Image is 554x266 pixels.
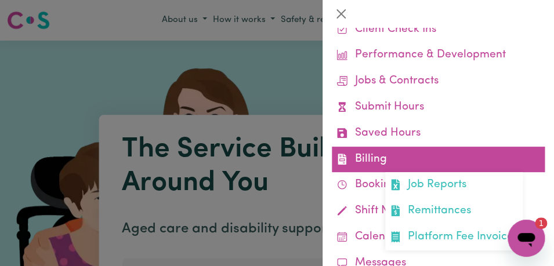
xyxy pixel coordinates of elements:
[524,217,547,229] iframe: Number of unread messages
[385,198,523,224] a: Remittances
[332,5,350,23] button: Close
[332,17,545,43] a: Client Check Ins
[332,172,545,198] a: Bookings
[332,121,545,147] a: Saved Hours
[332,42,545,68] a: Performance & Development
[385,172,523,198] a: Job Reports
[508,220,545,257] iframe: Button to launch messaging window, 1 unread message
[332,198,545,224] a: Shift Notes
[332,224,545,250] a: Calendar
[332,68,545,94] a: Jobs & Contracts
[332,94,545,121] a: Submit Hours
[332,147,545,173] a: BillingJob ReportsRemittancesPlatform Fee Invoices
[385,224,523,250] a: Platform Fee Invoices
